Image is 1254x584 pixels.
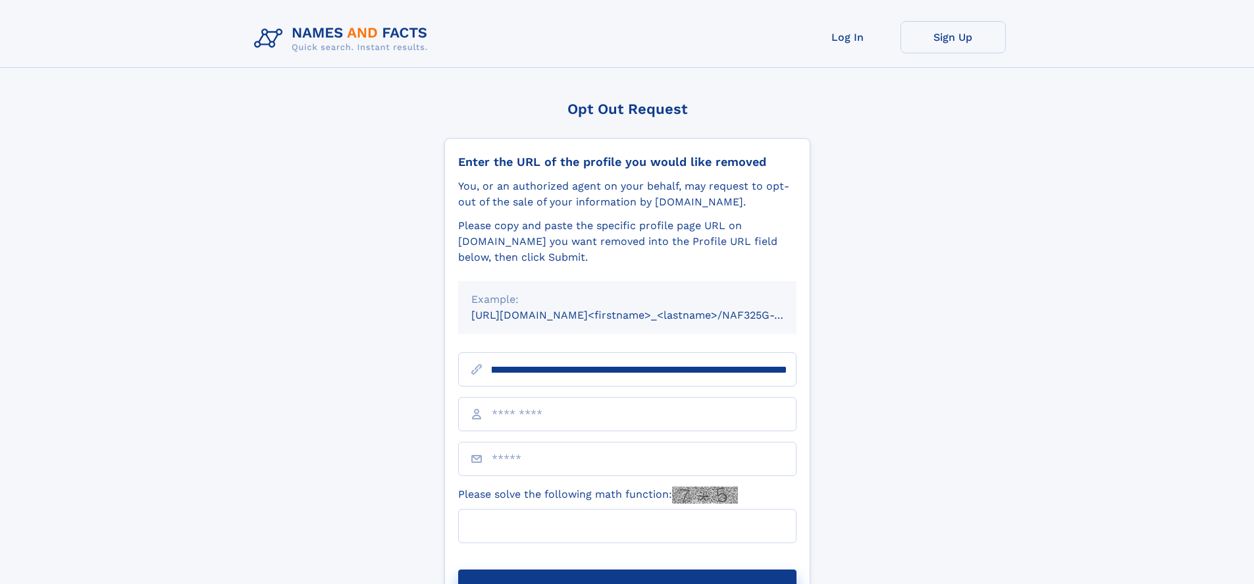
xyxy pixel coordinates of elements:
[444,101,810,117] div: Opt Out Request
[249,21,438,57] img: Logo Names and Facts
[458,155,797,169] div: Enter the URL of the profile you would like removed
[458,178,797,210] div: You, or an authorized agent on your behalf, may request to opt-out of the sale of your informatio...
[795,21,901,53] a: Log In
[458,218,797,265] div: Please copy and paste the specific profile page URL on [DOMAIN_NAME] you want removed into the Pr...
[471,309,822,321] small: [URL][DOMAIN_NAME]<firstname>_<lastname>/NAF325G-xxxxxxxx
[901,21,1006,53] a: Sign Up
[458,487,738,504] label: Please solve the following math function:
[471,292,783,307] div: Example:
